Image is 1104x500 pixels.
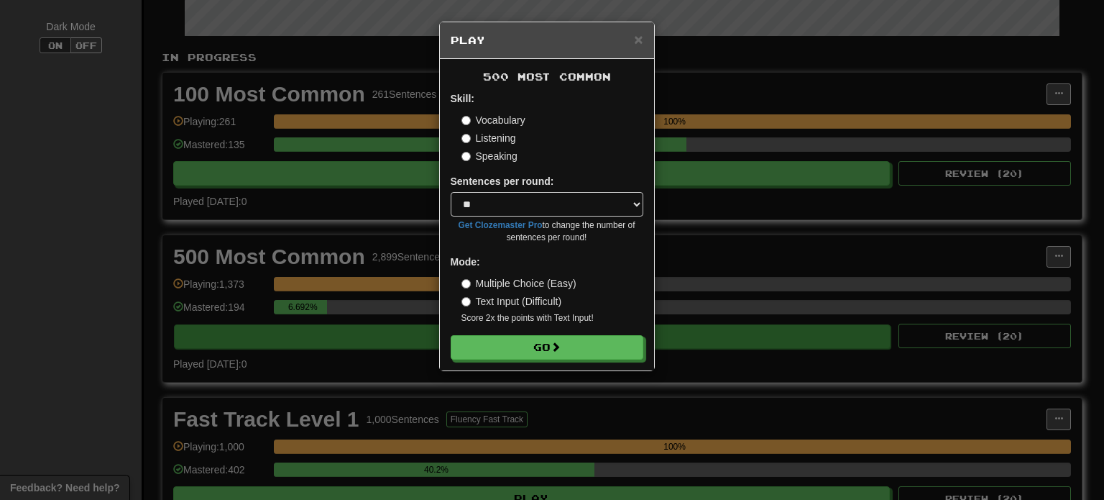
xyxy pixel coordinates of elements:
button: Go [451,335,643,360]
h5: Play [451,33,643,47]
label: Sentences per round: [451,174,554,188]
small: to change the number of sentences per round! [451,219,643,244]
button: Close [634,32,643,47]
small: Score 2x the points with Text Input ! [461,312,643,324]
label: Vocabulary [461,113,525,127]
strong: Mode: [451,256,480,268]
label: Listening [461,131,516,145]
input: Speaking [461,152,471,161]
input: Text Input (Difficult) [461,297,471,306]
label: Text Input (Difficult) [461,294,562,309]
input: Listening [461,134,471,143]
span: × [634,31,643,47]
strong: Skill: [451,93,474,104]
input: Vocabulary [461,116,471,125]
a: Get Clozemaster Pro [459,220,543,230]
input: Multiple Choice (Easy) [461,279,471,288]
span: 500 Most Common [483,71,611,83]
label: Speaking [461,149,517,163]
label: Multiple Choice (Easy) [461,276,576,291]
